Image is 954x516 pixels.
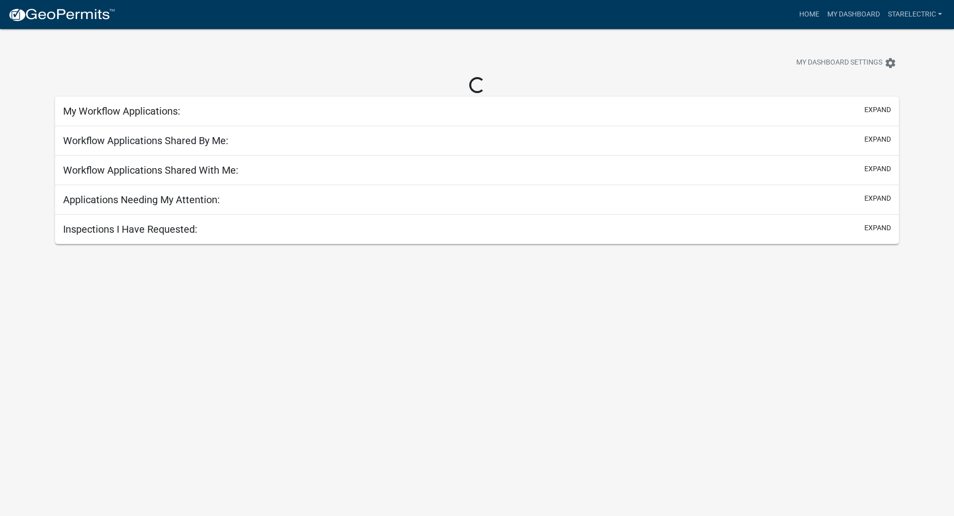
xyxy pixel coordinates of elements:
a: StarElectric [884,5,946,24]
a: Home [795,5,823,24]
button: expand [864,223,891,233]
h5: My Workflow Applications: [63,105,180,117]
button: expand [864,164,891,174]
h5: Workflow Applications Shared By Me: [63,135,228,147]
h5: Workflow Applications Shared With Me: [63,164,238,176]
h5: Inspections I Have Requested: [63,223,197,235]
h5: Applications Needing My Attention: [63,194,220,206]
i: settings [884,57,896,69]
button: expand [864,105,891,115]
button: My Dashboard Settingssettings [788,53,904,73]
button: expand [864,134,891,145]
a: My Dashboard [823,5,884,24]
span: My Dashboard Settings [796,57,882,69]
button: expand [864,193,891,204]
